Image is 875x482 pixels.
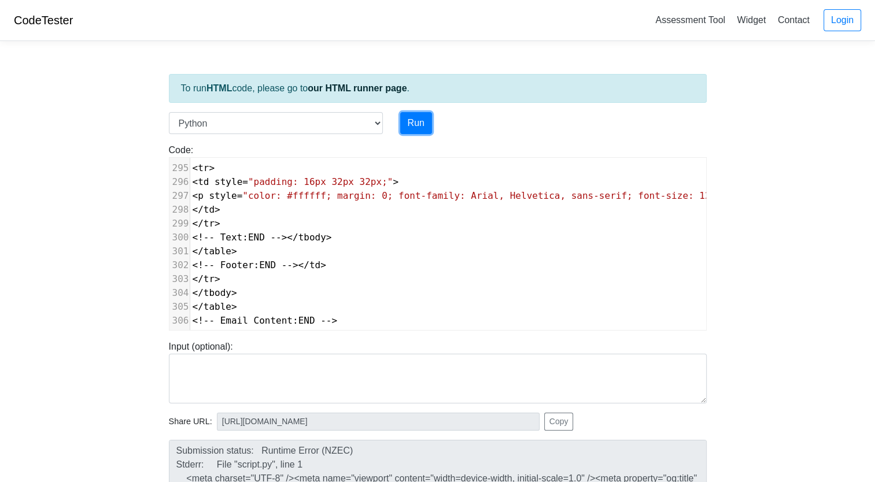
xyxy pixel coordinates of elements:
[169,189,190,203] div: 297
[169,217,190,231] div: 299
[169,74,707,103] div: To run code, please go to .
[198,176,209,187] span: td
[248,176,393,187] span: "padding: 16px 32px 32px;"
[217,413,540,431] input: No share available yet
[393,176,398,187] span: >
[259,259,276,270] span: END
[320,259,326,270] span: >
[204,218,215,229] span: tr
[215,204,220,215] span: >
[169,175,190,189] div: 296
[160,340,715,403] div: Input (optional):
[204,287,231,298] span: tbody
[651,10,730,29] a: Assessment Tool
[209,190,237,201] span: style
[193,232,215,243] span: <!--
[215,273,220,284] span: >
[544,413,574,431] button: Copy
[231,287,237,298] span: >
[169,161,190,175] div: 295
[253,315,292,326] span: Content
[824,9,861,31] a: Login
[169,286,190,300] div: 304
[206,83,232,93] strong: HTML
[282,259,309,270] span: --></
[193,273,204,284] span: </
[169,203,190,217] div: 298
[400,112,432,134] button: Run
[193,218,204,229] span: </
[198,162,209,173] span: tr
[248,232,265,243] span: END
[237,190,243,201] span: =
[215,218,220,229] span: >
[309,259,320,270] span: td
[298,232,326,243] span: tbody
[326,232,332,243] span: >
[204,204,215,215] span: td
[204,273,215,284] span: tr
[209,162,215,173] span: >
[193,246,204,257] span: </
[193,232,332,243] span: :
[242,176,248,187] span: =
[193,176,198,187] span: <
[231,301,237,312] span: >
[169,272,190,286] div: 303
[231,246,237,257] span: >
[270,232,298,243] span: --></
[220,232,243,243] span: Text
[298,315,315,326] span: END
[193,259,326,270] span: :
[193,315,338,326] span: :
[193,315,215,326] span: <!--
[193,301,204,312] span: </
[193,190,198,201] span: <
[193,287,204,298] span: </
[193,259,215,270] span: <!--
[215,176,242,187] span: style
[193,162,198,173] span: <
[204,246,231,257] span: table
[169,244,190,258] div: 301
[308,83,407,93] a: our HTML runner page
[320,315,337,326] span: -->
[169,258,190,272] div: 302
[204,301,231,312] span: table
[773,10,814,29] a: Contact
[732,10,770,29] a: Widget
[160,143,715,331] div: Code:
[169,314,190,328] div: 306
[169,231,190,244] div: 300
[198,190,204,201] span: p
[193,204,204,215] span: </
[169,300,190,314] div: 305
[169,416,212,428] span: Share URL:
[220,259,254,270] span: Footer
[14,14,73,27] a: CodeTester
[220,315,248,326] span: Email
